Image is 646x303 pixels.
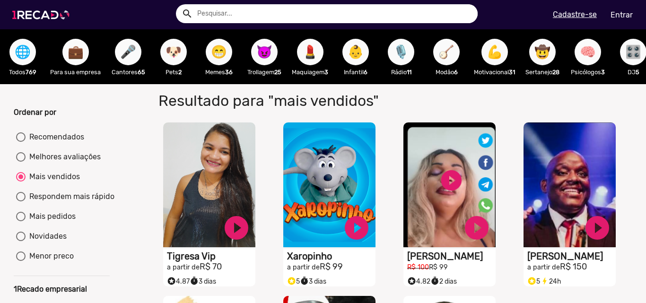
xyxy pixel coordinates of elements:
[14,108,56,117] b: Ordenar por
[540,277,561,286] span: 24h
[167,277,190,286] span: 4.87
[26,191,114,202] div: Respondem mais rápido
[527,277,536,286] small: stars
[166,39,182,65] span: 🐶
[26,151,101,163] div: Melhores avaliações
[580,39,596,65] span: 🧠
[287,251,375,262] h1: Xaropinho
[324,69,328,76] b: 3
[407,251,496,262] h1: [PERSON_NAME]
[287,277,300,286] span: 5
[430,274,439,286] i: timer
[342,39,369,65] button: 👶
[407,277,430,286] span: 4.82
[206,39,232,65] button: 😁
[156,68,192,77] p: Pets
[256,39,272,65] span: 😈
[251,39,278,65] button: 😈
[348,39,364,65] span: 👶
[575,39,601,65] button: 🧠
[540,277,549,286] small: bolt
[5,68,41,77] p: Todos
[167,262,255,272] h2: R$ 70
[527,262,616,272] h2: R$ 150
[163,122,255,247] video: S1RECADO vídeos dedicados para fãs e empresas
[190,274,199,286] i: timer
[604,7,639,23] a: Entrar
[201,68,237,77] p: Memes
[297,39,323,65] button: 💄
[601,69,605,76] b: 3
[403,122,496,247] video: S1RECADO vídeos dedicados para fãs e empresas
[338,68,374,77] p: Infantil
[481,39,508,65] button: 💪
[454,69,458,76] b: 6
[388,39,414,65] button: 🎙️
[190,4,478,23] input: Pesquisar...
[553,10,597,19] u: Cadastre-se
[167,274,176,286] i: Selo super talento
[300,277,309,286] small: timer
[26,171,80,182] div: Mais vendidos
[50,68,101,77] p: Para sua empresa
[430,277,457,286] span: 2 dias
[15,39,31,65] span: 🌐
[430,277,439,286] small: timer
[167,277,176,286] small: stars
[287,263,320,271] small: a partir de
[178,5,195,21] button: Example home icon
[120,39,136,65] span: 🎤
[524,68,560,77] p: Sertanejo
[287,277,296,286] small: stars
[636,69,639,76] b: 5
[407,274,416,286] i: Selo super talento
[534,39,550,65] span: 🤠
[509,69,515,76] b: 31
[190,277,216,286] span: 3 dias
[62,39,89,65] button: 💼
[26,251,74,262] div: Menor preco
[527,251,616,262] h1: [PERSON_NAME]
[26,231,67,242] div: Novidades
[428,68,464,77] p: Modão
[383,68,419,77] p: Rádio
[115,39,141,65] button: 🎤
[167,251,255,262] h1: Tigresa Vip
[342,214,371,242] a: play_circle_filled
[540,274,549,286] i: bolt
[151,92,467,110] h1: Resultado para "mais vendidos"
[225,69,233,76] b: 36
[26,69,36,76] b: 769
[429,263,448,271] small: R$ 99
[364,69,367,76] b: 6
[274,69,281,76] b: 25
[138,69,145,76] b: 65
[527,274,536,286] i: Selo super talento
[110,68,146,77] p: Cantores
[178,69,182,76] b: 2
[182,8,193,19] mat-icon: Example home icon
[300,274,309,286] i: timer
[570,68,606,77] p: Psicólogos
[26,131,84,143] div: Recomendados
[529,39,556,65] button: 🤠
[433,39,460,65] button: 🪕
[68,39,84,65] span: 💼
[292,68,328,77] p: Maquiagem
[524,122,616,247] video: S1RECADO vídeos dedicados para fãs e empresas
[167,263,200,271] small: a partir de
[222,214,251,242] a: play_circle_filled
[287,262,375,272] h2: R$ 99
[407,277,416,286] small: stars
[302,39,318,65] span: 💄
[300,277,326,286] span: 3 dias
[393,39,409,65] span: 🎙️
[474,68,515,77] p: Motivacional
[246,68,282,77] p: Trollagem
[407,263,429,271] small: R$ 100
[287,274,296,286] i: Selo super talento
[527,277,540,286] span: 5
[625,39,641,65] span: 🎛️
[487,39,503,65] span: 💪
[407,69,411,76] b: 11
